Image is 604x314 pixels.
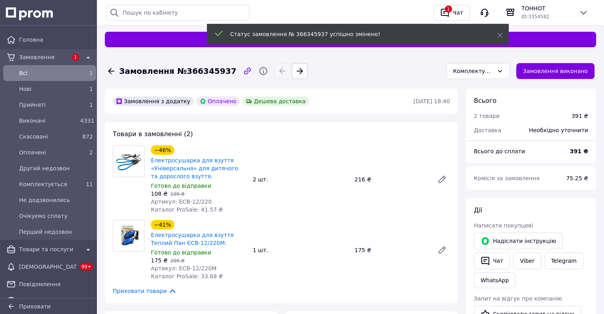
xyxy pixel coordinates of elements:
span: Товари в замовленні (2) [113,130,193,138]
div: Чат [451,7,465,19]
span: Дії [474,206,482,214]
span: Каталог ProSale [19,298,80,306]
span: ID: 3354582 [521,14,549,19]
div: Необхідно уточнити [524,121,593,139]
span: Прийняті [19,101,77,109]
span: 199 ₴ [170,191,185,197]
span: Готово до відправки [151,249,211,256]
span: Виконані [19,117,77,125]
span: 2 товари [474,113,500,119]
span: Каталог ProSale: 33.68 ₴ [151,273,223,279]
span: Всього [474,97,496,104]
div: −41% [151,220,174,229]
button: Надіслати інструкцію [474,233,563,249]
span: 108 ₴ [151,191,168,197]
span: Комплектується [19,180,77,188]
span: 872 [82,133,93,140]
span: 1 [72,54,79,61]
span: Готово до відправки [151,183,211,189]
span: Приховати товари [113,287,177,295]
span: Не додзвонились [19,196,93,204]
span: Всi [19,69,77,77]
span: 175 ₴ [151,257,168,264]
div: −46% [151,145,174,155]
span: Замовлення №366345937 [119,65,236,77]
span: 11 [86,181,93,187]
div: Оплачено [197,96,239,106]
span: Каталог ProSale: 41.57 ₴ [151,206,223,213]
span: Всього до сплати [474,148,525,154]
div: Замовлення з додатку [113,96,193,106]
button: Чат [474,252,510,269]
span: 1 [89,102,93,108]
a: Електросушарка для взуття Теплий Пан ЄСВ-12/220М. [151,232,233,246]
div: Комплектується [453,67,494,75]
div: 216 ₴ [351,174,431,185]
span: Написати покупцеві [474,222,533,229]
span: 75.25 ₴ [566,175,588,181]
span: Запит на відгук про компанію [474,295,562,302]
span: Товари та послуги [19,245,80,253]
a: Редагувати [434,242,450,258]
button: Замовлення виконано [516,63,595,79]
span: Скасовані [19,133,77,141]
div: Статус замовлення № 366345937 успішно змінено! [230,30,477,38]
time: [DATE] 18:40 [413,98,450,104]
span: Замовлення [19,53,68,61]
span: 99+ [80,263,93,270]
span: Другий недозвон [19,164,93,172]
span: Артикул: ЕСВ-12/220 [151,198,212,205]
div: 391 ₴ [571,112,588,120]
a: Viber [513,252,541,269]
span: Комісія за замовлення [474,175,540,181]
span: TOHHOT [521,4,572,12]
span: 2 [89,149,93,156]
span: Приховати [19,303,50,310]
span: 299 ₴ [170,258,185,264]
span: Головна [19,36,93,44]
div: 2 шт. [249,174,351,185]
span: Доставка [474,127,501,133]
a: Електросушарка для взуття «Універсальна» для дитячого та дорослого взуття. [151,157,238,179]
span: 4331 [80,118,95,124]
span: Очікуємо сплату [19,212,93,220]
button: 1Чат [433,5,470,21]
b: 391 ₴ [570,148,588,154]
span: Повідомлення [19,280,93,288]
img: Електросушарка для взуття «Універсальна» для дитячого та дорослого взуття. [113,151,144,171]
a: Telegram [544,252,583,269]
span: Нові [19,85,77,93]
input: Пошук по кабінету [106,5,249,21]
span: Перший недозвон [19,228,93,236]
div: Дешева доставка [243,96,309,106]
img: Електросушарка для взуття Теплий Пан ЄСВ-12/220М. [117,220,141,251]
span: 1 [89,70,93,76]
span: Артикул: ЕСВ-12/220М [151,265,216,272]
a: WhatsApp [474,272,515,288]
span: [DEMOGRAPHIC_DATA] [19,263,77,271]
div: 1 шт. [249,245,351,256]
a: Редагувати [434,171,450,187]
span: 1 [89,86,93,92]
div: 175 ₴ [351,245,431,256]
span: Оплачені [19,148,77,156]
